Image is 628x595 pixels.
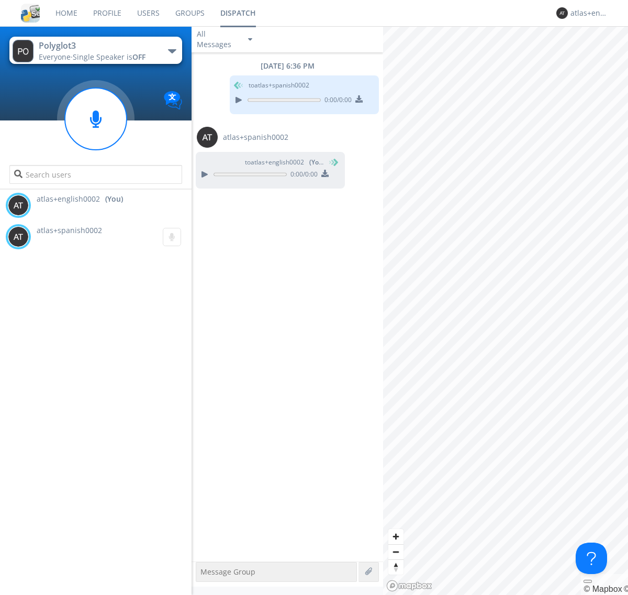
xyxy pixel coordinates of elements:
[386,580,432,592] a: Mapbox logo
[105,194,123,204] div: (You)
[37,225,102,235] span: atlas+spanish0002
[8,226,29,247] img: 373638.png
[248,38,252,41] img: caret-down-sm.svg
[164,91,182,109] img: Translation enabled
[388,560,403,575] span: Reset bearing to north
[570,8,610,18] div: atlas+english0002
[37,194,100,204] span: atlas+english0002
[197,29,239,50] div: All Messages
[576,543,607,574] iframe: Toggle Customer Support
[8,195,29,216] img: 373638.png
[556,7,568,19] img: 373638.png
[584,580,592,583] button: Toggle attribution
[388,559,403,575] button: Reset bearing to north
[321,95,352,107] span: 0:00 / 0:00
[388,545,403,559] span: Zoom out
[309,158,325,167] span: (You)
[13,40,33,62] img: 373638.png
[21,4,40,23] img: cddb5a64eb264b2086981ab96f4c1ba7
[73,52,145,62] span: Single Speaker is
[388,529,403,544] button: Zoom in
[132,52,145,62] span: OFF
[287,170,318,181] span: 0:00 / 0:00
[388,544,403,559] button: Zoom out
[223,132,288,142] span: atlas+spanish0002
[245,158,323,167] span: to atlas+english0002
[39,52,156,62] div: Everyone ·
[584,585,622,593] a: Mapbox
[39,40,156,52] div: Polyglot3
[197,127,218,148] img: 373638.png
[192,61,383,71] div: [DATE] 6:36 PM
[321,170,329,177] img: download media button
[9,165,182,184] input: Search users
[355,95,363,103] img: download media button
[249,81,309,90] span: to atlas+spanish0002
[9,37,182,64] button: Polyglot3Everyone·Single Speaker isOFF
